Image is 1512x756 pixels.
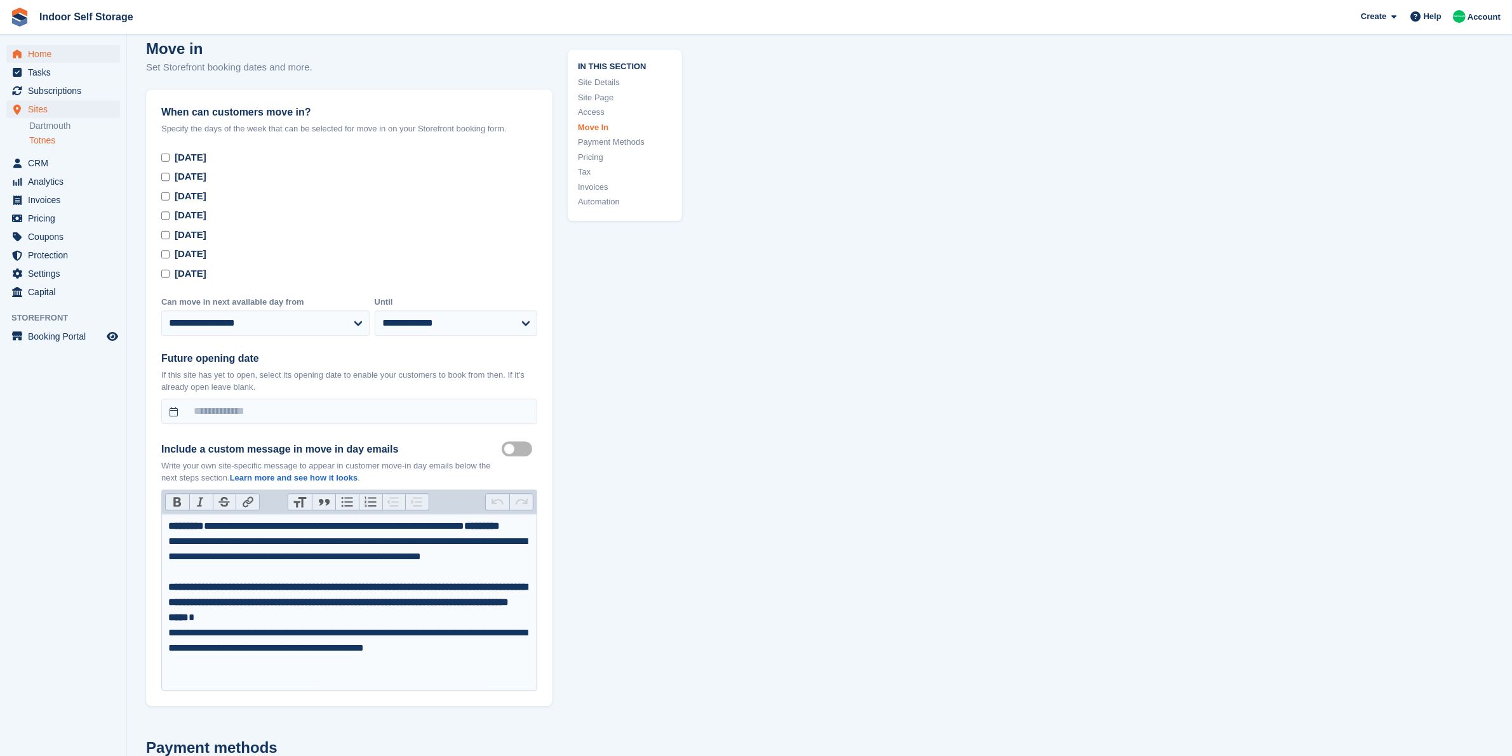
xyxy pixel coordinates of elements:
[230,473,358,482] a: Learn more and see how it looks
[288,494,312,510] button: Heading
[161,351,537,366] label: Future opening date
[28,63,104,81] span: Tasks
[578,181,672,194] a: Invoices
[312,494,335,510] button: Quote
[6,173,120,190] a: menu
[166,494,189,510] button: Bold
[161,296,370,308] label: Can move in next available day from
[28,45,104,63] span: Home
[10,8,29,27] img: stora-icon-8386f47178a22dfd0bd8f6a31ec36ba5ce8667c1dd55bd0f319d3a0aa187defe.svg
[6,283,120,301] a: menu
[28,173,104,190] span: Analytics
[1424,10,1442,23] span: Help
[28,283,104,301] span: Capital
[578,196,672,209] a: Automation
[29,120,120,132] a: Dartmouth
[1361,10,1386,23] span: Create
[335,494,359,510] button: Bullets
[175,189,206,204] div: [DATE]
[509,494,533,510] button: Redo
[161,369,537,394] p: If this site has yet to open, select its opening date to enable your customers to book from then....
[28,209,104,227] span: Pricing
[34,6,138,27] a: Indoor Self Storage
[578,107,672,119] a: Access
[578,60,672,72] span: In this section
[486,494,509,510] button: Undo
[28,265,104,282] span: Settings
[28,191,104,209] span: Invoices
[6,45,120,63] a: menu
[359,494,382,510] button: Numbers
[189,494,213,510] button: Italic
[28,328,104,345] span: Booking Portal
[146,37,552,60] h2: Move in
[29,135,120,147] a: Totnes
[405,494,429,510] button: Increase Level
[578,151,672,164] a: Pricing
[375,296,537,308] label: Until
[578,121,672,134] a: Move In
[6,191,120,209] a: menu
[175,150,206,165] div: [DATE]
[578,136,672,149] a: Payment Methods
[161,105,537,120] label: When can customers move in?
[146,60,552,75] p: Set Storefront booking dates and more.
[161,442,502,457] label: Include a custom message in move in day emails
[502,448,537,449] label: Move in mailer custom message on
[175,169,206,184] div: [DATE]
[28,100,104,118] span: Sites
[6,82,120,100] a: menu
[578,166,672,179] a: Tax
[6,209,120,227] a: menu
[6,100,120,118] a: menu
[213,494,236,510] button: Strikethrough
[28,246,104,264] span: Protection
[175,267,206,281] div: [DATE]
[175,247,206,262] div: [DATE]
[105,329,120,344] a: Preview store
[6,328,120,345] a: menu
[175,228,206,242] div: [DATE]
[161,460,502,484] p: Write your own site-specific message to appear in customer move-in day emails below the next step...
[28,154,104,172] span: CRM
[161,123,537,135] p: Specify the days of the week that can be selected for move in on your Storefront booking form.
[6,154,120,172] a: menu
[28,228,104,246] span: Coupons
[382,494,406,510] button: Decrease Level
[6,265,120,282] a: menu
[28,82,104,100] span: Subscriptions
[578,77,672,90] a: Site Details
[6,246,120,264] a: menu
[578,91,672,104] a: Site Page
[1468,11,1501,23] span: Account
[6,228,120,246] a: menu
[1453,10,1466,23] img: Helen Nicholls
[236,494,259,510] button: Link
[175,208,206,223] div: [DATE]
[6,63,120,81] a: menu
[11,312,126,324] span: Storefront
